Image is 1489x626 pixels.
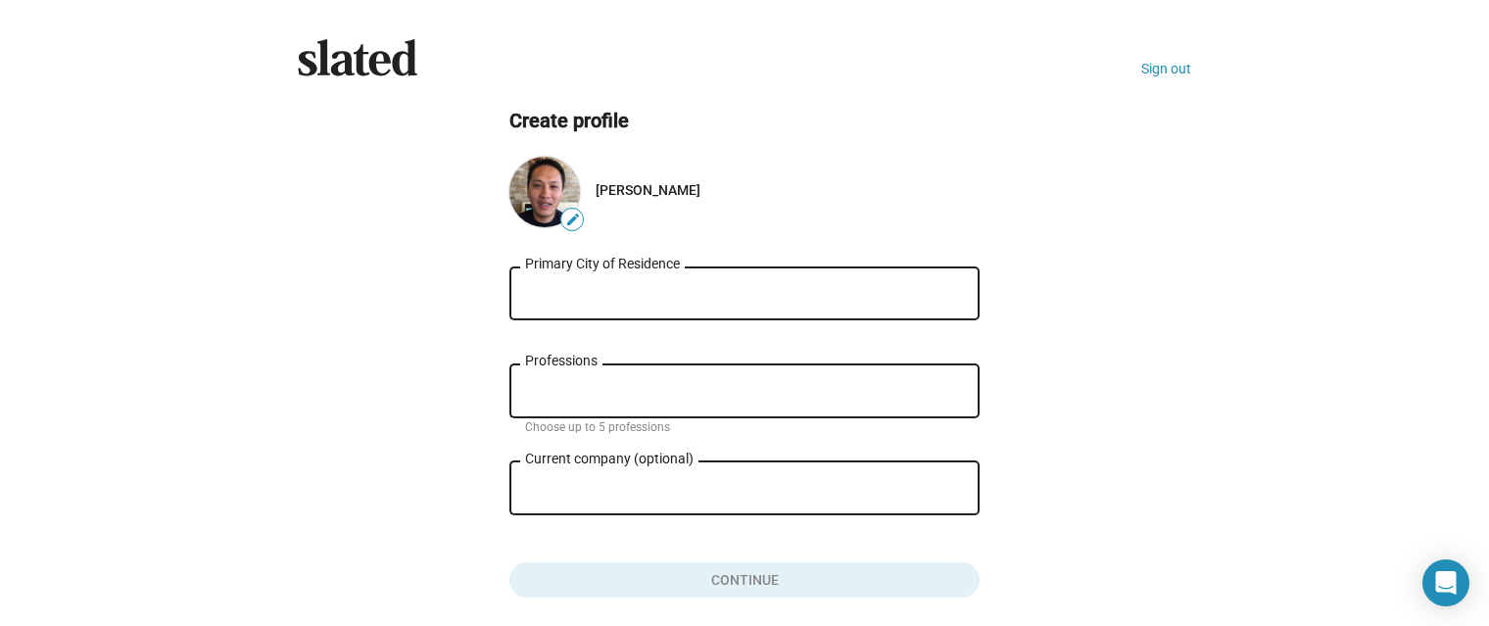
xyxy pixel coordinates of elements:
[596,182,980,198] div: [PERSON_NAME]
[509,108,980,134] h2: Create profile
[565,212,581,227] mat-icon: edit
[1141,61,1191,76] a: Sign out
[525,420,670,436] mat-hint: Choose up to 5 professions
[1422,559,1469,606] div: Open Intercom Messenger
